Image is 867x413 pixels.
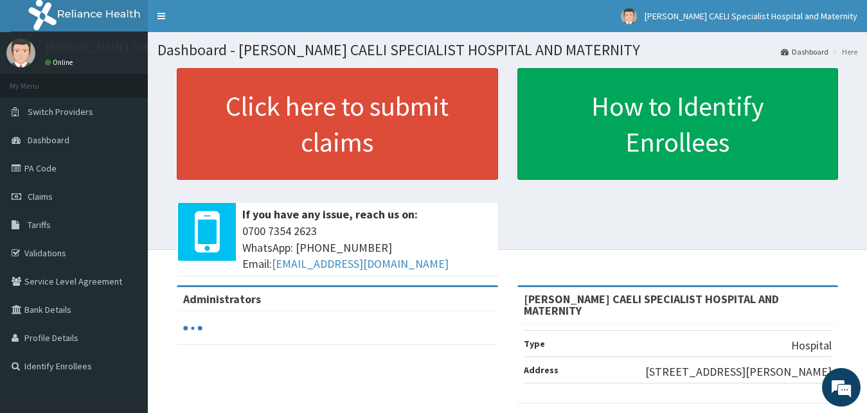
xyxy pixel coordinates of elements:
[242,207,418,222] b: If you have any issue, reach us on:
[791,337,832,354] p: Hospital
[524,292,779,318] strong: [PERSON_NAME] CAELI SPECIALIST HOSPITAL AND MATERNITY
[645,364,832,380] p: [STREET_ADDRESS][PERSON_NAME]
[183,292,261,306] b: Administrators
[28,106,93,118] span: Switch Providers
[28,219,51,231] span: Tariffs
[6,39,35,67] img: User Image
[645,10,857,22] span: [PERSON_NAME] CAELI Specialist Hospital and Maternity
[177,68,498,180] a: Click here to submit claims
[524,338,545,349] b: Type
[524,364,559,376] b: Address
[157,42,857,58] h1: Dashboard - [PERSON_NAME] CAELI SPECIALIST HOSPITAL AND MATERNITY
[621,8,637,24] img: User Image
[781,46,828,57] a: Dashboard
[183,319,202,338] svg: audio-loading
[242,223,492,272] span: 0700 7354 2623 WhatsApp: [PHONE_NUMBER] Email:
[45,58,76,67] a: Online
[830,46,857,57] li: Here
[28,191,53,202] span: Claims
[272,256,449,271] a: [EMAIL_ADDRESS][DOMAIN_NAME]
[45,42,329,53] p: [PERSON_NAME] CAELI Specialist Hospital and Maternity
[28,134,69,146] span: Dashboard
[517,68,839,180] a: How to Identify Enrollees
